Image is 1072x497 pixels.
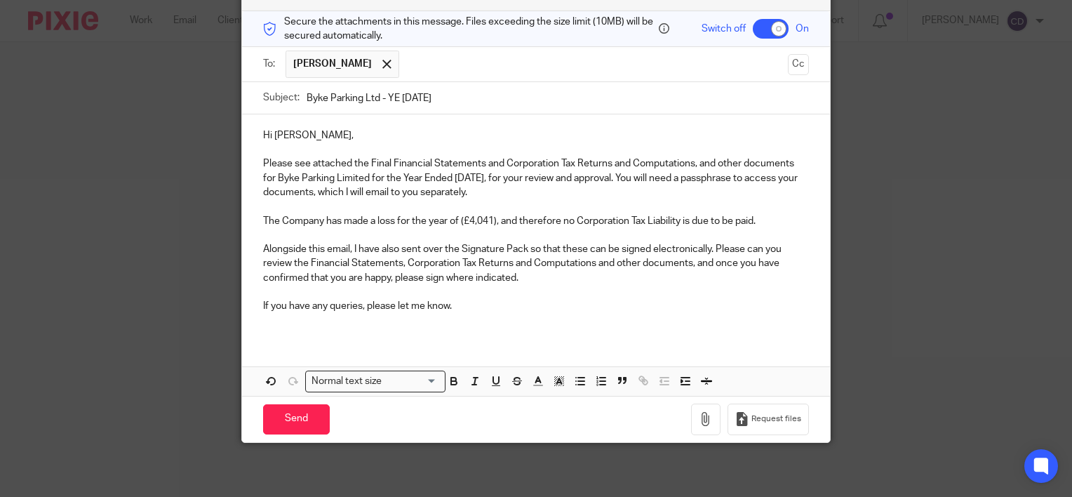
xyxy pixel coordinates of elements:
input: Send [263,404,330,435]
p: The Company has made a loss for the year of (£4,041), and therefore no Corporation Tax Liability ... [263,214,809,228]
p: Please see attached the Final Financial Statements and Corporation Tax Returns and Computations, ... [263,157,809,199]
button: Request files [728,404,809,435]
div: Search for option [305,371,445,392]
span: [PERSON_NAME] [293,57,372,71]
p: Hi [PERSON_NAME], [263,128,809,143]
span: Switch off [702,22,746,36]
p: If you have any queries, please let me know. [263,299,809,313]
input: Search for option [387,374,437,389]
span: Request files [751,413,801,425]
span: Secure the attachments in this message. Files exceeding the size limit (10MB) will be secured aut... [284,15,655,44]
p: Alongside this email, I have also sent over the Signature Pack so that these can be signed electr... [263,242,809,285]
span: On [796,22,809,36]
span: Normal text size [309,374,385,389]
label: To: [263,57,279,71]
label: Subject: [263,91,300,105]
button: Cc [788,54,809,75]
